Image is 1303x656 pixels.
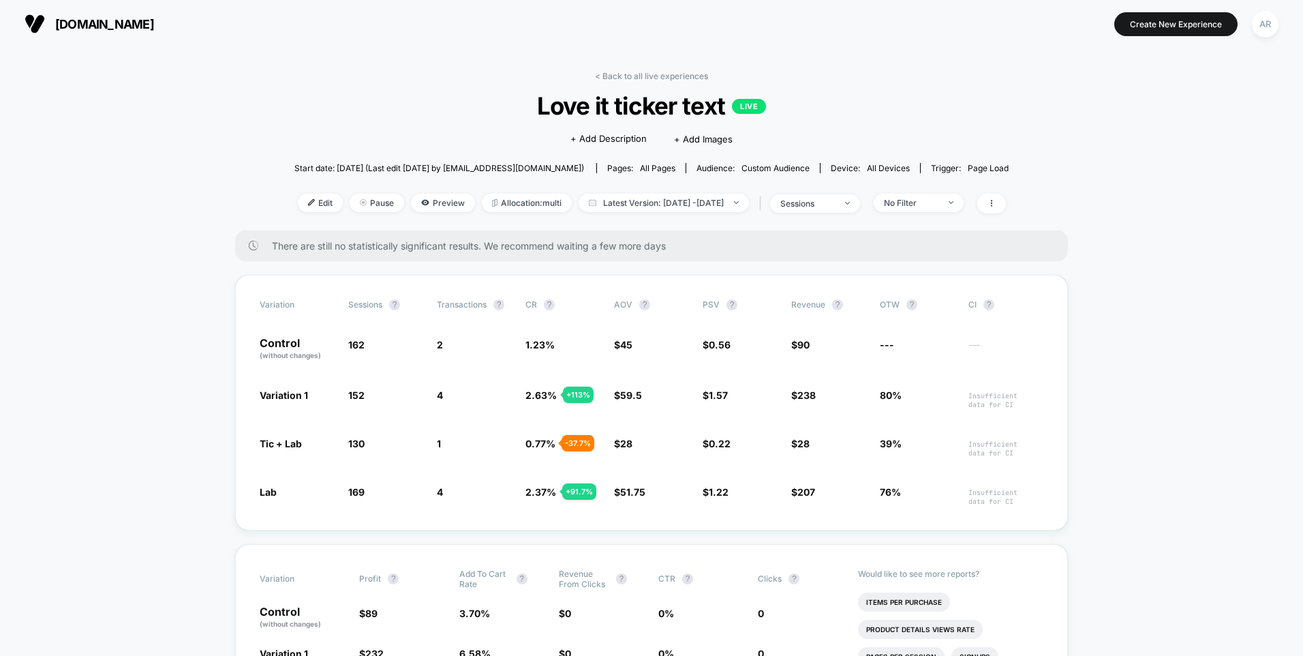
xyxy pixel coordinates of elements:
div: Trigger: [931,163,1009,173]
div: AR [1252,11,1278,38]
span: $ [791,438,810,449]
span: 130 [348,438,365,449]
span: 0 [565,608,571,619]
button: ? [639,299,650,310]
li: Items Per Purchase [858,593,950,612]
button: ? [493,299,504,310]
span: $ [359,608,378,619]
img: Visually logo [25,14,45,34]
button: ? [388,573,399,584]
span: CTR [658,573,675,584]
span: Add To Cart Rate [459,569,510,589]
img: edit [308,199,315,206]
span: $ [559,608,571,619]
div: No Filter [884,198,938,208]
span: Revenue From Clicks [559,569,609,589]
span: all pages [640,163,675,173]
img: calendar [589,199,596,206]
span: $ [791,486,815,498]
span: 207 [797,486,815,498]
span: 76% [880,486,901,498]
span: Insufficient data for CI [968,391,1043,409]
div: Pages: [607,163,675,173]
button: ? [788,573,799,584]
span: CI [968,299,1043,310]
span: Start date: [DATE] (Last edit [DATE] by [EMAIL_ADDRESS][DOMAIN_NAME]) [294,163,584,173]
button: ? [544,299,555,310]
span: 0 [758,608,764,619]
span: 28 [797,438,810,449]
span: (without changes) [260,620,321,628]
span: Allocation: multi [482,194,572,212]
span: 0.56 [709,339,731,351]
button: ? [906,299,917,310]
div: + 91.7 % [562,483,596,500]
span: CR [525,299,537,310]
span: Lab [260,486,277,498]
span: 1.22 [709,486,729,498]
button: [DOMAIN_NAME] [20,13,158,35]
span: Love it ticker text [331,91,973,120]
span: 1.57 [709,389,728,401]
span: Preview [411,194,475,212]
button: Create New Experience [1114,12,1238,36]
span: 39% [880,438,902,449]
span: 89 [365,608,378,619]
span: 90 [797,339,810,351]
span: 1 [437,438,441,449]
span: Device: [820,163,920,173]
span: Revenue [791,299,825,310]
span: PSV [703,299,720,310]
img: end [845,202,850,205]
button: ? [983,299,994,310]
span: $ [703,438,731,449]
span: $ [791,389,816,401]
span: --- [968,341,1043,361]
span: [DOMAIN_NAME] [55,17,154,31]
span: Sessions [348,299,382,310]
span: Transactions [437,299,487,310]
span: 45 [620,339,632,351]
span: 238 [797,389,816,401]
img: end [949,201,953,204]
p: Would like to see more reports? [858,569,1044,579]
p: Control [260,338,335,361]
span: $ [703,486,729,498]
span: Latest Version: [DATE] - [DATE] [579,194,749,212]
span: 2 [437,339,443,351]
span: Tic + Lab [260,438,302,449]
span: $ [614,389,642,401]
span: 1.23 % [525,339,555,351]
span: There are still no statistically significant results. We recommend waiting a few more days [272,240,1041,252]
span: Variation 1 [260,389,308,401]
span: Insufficient data for CI [968,488,1043,506]
p: LIVE [732,99,766,114]
button: ? [726,299,737,310]
span: 51.75 [620,486,645,498]
div: - 37.7 % [562,435,594,451]
button: AR [1248,10,1283,38]
span: $ [791,339,810,351]
span: --- [880,339,894,351]
span: 0 % [658,608,674,619]
span: 80% [880,389,902,401]
span: Clicks [758,573,782,584]
span: Profit [359,573,381,584]
span: $ [614,486,645,498]
span: $ [614,339,632,351]
span: | [756,194,770,213]
button: ? [832,299,843,310]
div: + 113 % [563,387,594,403]
span: Custom Audience [741,163,810,173]
span: 4 [437,486,443,498]
span: Insufficient data for CI [968,440,1043,458]
div: sessions [780,198,835,209]
span: $ [703,389,728,401]
span: 2.37 % [525,486,556,498]
button: ? [389,299,400,310]
span: (without changes) [260,351,321,359]
img: end [734,201,739,204]
span: $ [614,438,632,449]
span: + Add Images [674,134,733,145]
span: 162 [348,339,365,351]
